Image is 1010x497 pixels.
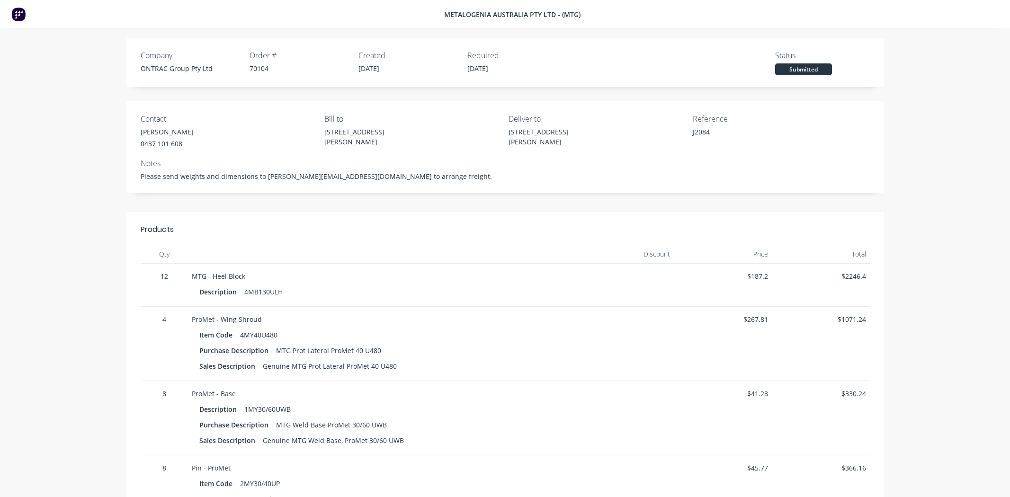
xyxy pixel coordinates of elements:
img: Factory [11,7,26,21]
div: Submitted [775,63,832,75]
div: Item Code [199,477,240,490]
div: Purchase Description [199,418,276,432]
div: METALOGENIA AUSTRALIA PTY LTD - (MTG) [444,9,581,19]
div: Total [772,245,870,264]
div: Price [674,245,772,264]
div: ProMet - Wing Shroud [192,314,572,324]
div: $ 45.77 [678,463,768,473]
div: MTG Weld Base ProMet 30/60 UWB [276,418,387,432]
div: $ 366.16 [776,463,866,473]
div: 4MB130ULH [244,285,283,299]
div: [DATE] [467,63,576,73]
div: $ 1071.24 [776,314,866,324]
div: $ 330.24 [776,389,866,399]
div: J2084 [693,127,802,137]
div: Item Code [199,328,240,342]
div: $ 41.28 [678,389,768,399]
div: $ 267.81 [678,314,768,324]
div: Deliver to [509,113,617,124]
div: Qty [141,245,188,264]
div: Products [141,224,870,245]
div: 4 [141,307,188,381]
div: Description [199,285,244,299]
div: 2MY30/40UP [240,477,280,490]
div: ProMet - Base [192,389,572,399]
div: MTG Prot Lateral ProMet 40 U480 [276,344,381,357]
div: Genuine MTG Prot Lateral ProMet 40 U480 [263,359,397,373]
div: ONTRAC Group Pty Ltd [141,63,250,73]
div: Notes [141,158,870,169]
div: Purchase Description [199,344,276,357]
div: Genuine MTG Weld Base, ProMet 30/60 UWB [263,434,404,447]
div: 4MY40U480 [240,328,277,342]
div: 70104 [250,63,358,73]
div: Created [358,50,467,61]
div: Sales Description [199,359,263,373]
div: Discount [576,245,674,264]
div: Order # [250,50,358,61]
div: Contact [141,113,250,124]
div: 8 [141,381,188,455]
div: Required [467,50,576,61]
div: [DATE] [358,63,467,73]
div: 0437 101 608 [141,139,250,149]
div: Sales Description [199,434,263,447]
div: $ 187.2 [678,271,768,281]
div: $ 2246.4 [776,271,866,281]
div: Status [775,50,884,61]
div: [STREET_ADDRESS][PERSON_NAME] [509,127,617,147]
div: MTG - Heel Block [192,271,572,281]
div: Bill to [324,113,433,124]
div: Description [199,402,244,416]
div: [PERSON_NAME] [141,127,250,137]
div: Company [141,50,250,61]
div: 12 [141,264,188,307]
div: Pin - ProMet [192,463,572,473]
div: Reference [693,113,802,124]
div: Please send weights and dimensions to [PERSON_NAME][EMAIL_ADDRESS][DOMAIN_NAME] to arrange freight. [141,171,870,181]
div: 1MY30/60UWB [244,402,291,416]
div: [STREET_ADDRESS][PERSON_NAME] [324,127,433,147]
